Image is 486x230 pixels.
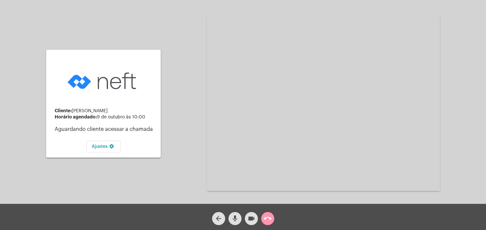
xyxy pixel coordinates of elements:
[55,108,155,114] div: [PERSON_NAME]
[66,62,141,100] img: logo-neft-novo-2.png
[55,115,97,119] strong: Horário agendado:
[247,215,255,222] mat-icon: videocam
[231,215,239,222] mat-icon: mic
[55,108,72,113] strong: Cliente:
[215,215,223,222] mat-icon: arrow_back
[108,144,116,151] mat-icon: settings
[264,215,272,222] mat-icon: call_end
[55,126,155,132] p: Aguardando cliente acessar a chamada
[55,115,155,120] div: 9 de outubro às 10:00
[86,141,121,152] button: Ajustes
[92,144,116,149] span: Ajustes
